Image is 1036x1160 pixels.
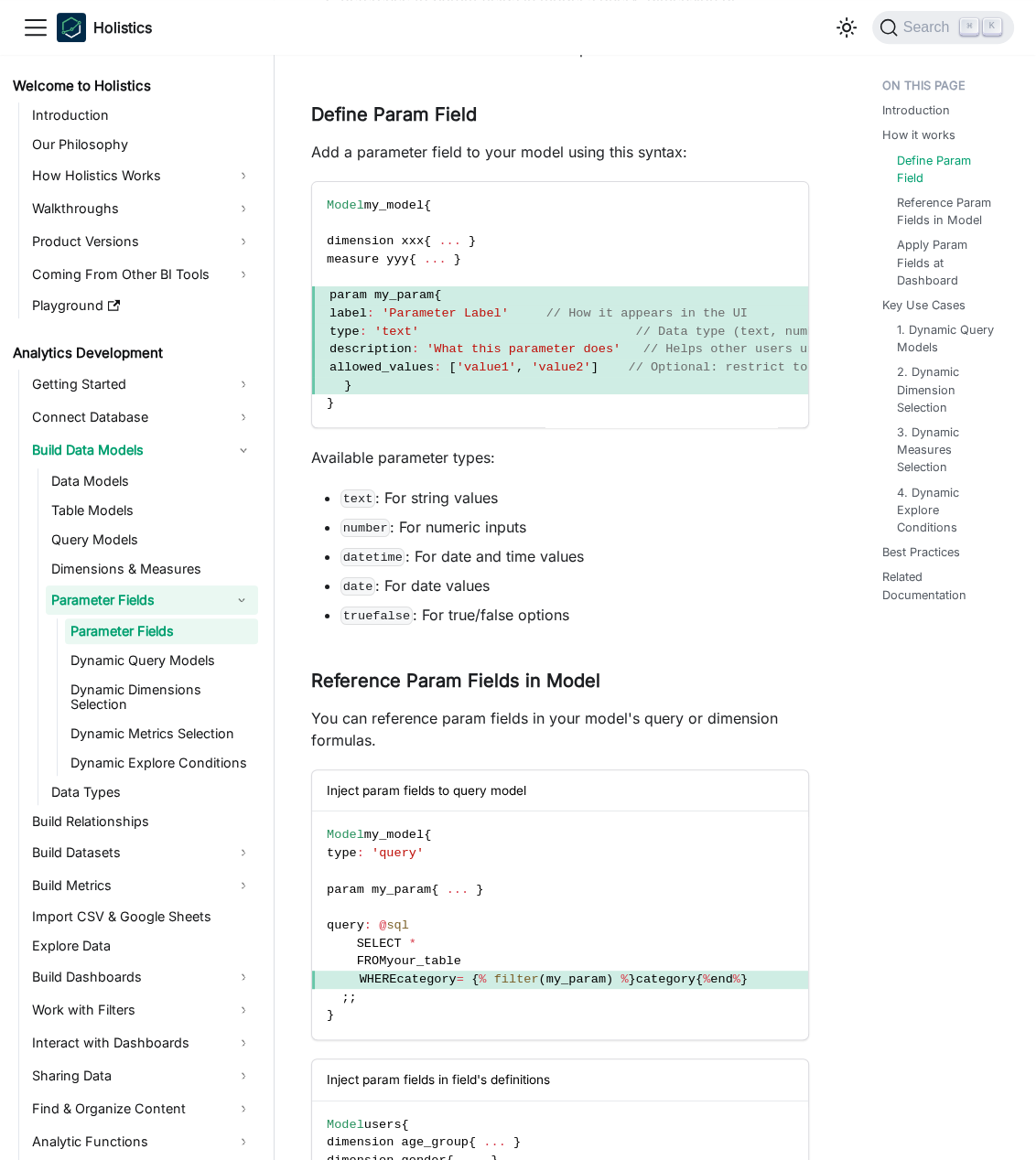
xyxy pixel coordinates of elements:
[327,1135,469,1149] span: dimension age_group
[483,1135,505,1149] span: ...
[983,18,1001,35] kbd: K
[7,73,258,99] a: Welcome to Holistics
[897,152,999,187] a: Define Param Field
[457,360,516,374] span: 'value1'
[402,1118,409,1132] span: {
[960,18,978,35] kbd: ⌘
[447,883,469,897] span: ...
[340,545,809,567] li: : For date and time values
[457,972,464,986] span: =
[340,516,809,538] li: : For numeric inputs
[327,234,424,248] span: dimension xxx
[340,575,809,596] li: : For date values
[327,883,431,897] span: param my_param
[27,132,258,157] a: Our Philosophy
[327,846,357,860] span: type
[22,14,49,41] button: Toggle navigation bar
[327,252,409,266] span: measure yyy
[897,363,999,416] a: 2. Dynamic Dimension Selection
[882,568,1007,603] a: Related Documentation
[27,933,258,959] a: Explore Data
[65,648,258,673] a: Dynamic Query Models
[438,234,460,248] span: ...
[733,972,740,986] span: %
[27,370,258,399] a: Getting Started
[27,1061,258,1090] a: Sharing Data
[329,288,434,302] span: param my_param
[431,883,438,897] span: {
[882,102,950,119] a: Introduction
[469,234,476,248] span: }
[225,585,258,615] button: Collapse sidebar category 'Parameter Fields'
[882,126,955,144] a: How it works
[382,306,509,320] span: 'Parameter Label'
[546,306,748,320] span: // How it appears in the UI
[703,972,710,986] span: %
[426,342,621,356] span: 'What this parameter does'
[424,828,431,842] span: {
[434,360,441,374] span: :
[27,260,258,289] a: Coming From Other BI Tools
[494,972,539,986] span: filter
[329,325,360,338] span: type
[57,13,152,42] a: HolisticsHolistics
[93,16,152,38] b: Holistics
[27,1028,258,1058] a: Interact with Dashboards
[516,360,523,374] span: ,
[341,991,349,1004] span: ;
[46,779,258,805] a: Data Types
[476,883,483,897] span: }
[27,403,258,432] a: Connect Database
[364,199,424,212] span: my_model
[27,838,258,867] a: Build Datasets
[740,972,748,986] span: }
[412,342,419,356] span: :
[46,527,258,553] a: Query Models
[409,252,416,266] span: {
[327,828,364,842] span: Model
[424,252,446,266] span: ...
[340,519,390,537] code: number
[897,321,999,356] a: 1. Dynamic Query Models
[364,918,372,932] span: :
[449,360,457,374] span: [
[27,194,258,223] a: Walkthroughs
[311,670,809,693] h3: Reference Param Fields in Model
[327,1008,334,1022] span: }
[424,234,431,248] span: {
[898,19,961,36] span: Search
[636,972,696,986] span: category
[897,194,999,229] a: Reference Param Fields in Model
[329,360,434,374] span: allowed_values
[329,306,367,320] span: label
[434,288,441,302] span: {
[628,972,635,986] span: }
[340,604,809,626] li: : For true/false options
[27,293,258,318] a: Playground
[546,972,606,986] span: my_param
[57,13,86,42] img: Holistics
[469,1135,476,1149] span: {
[424,199,431,212] span: {
[539,972,546,986] span: (
[696,972,703,986] span: {
[531,360,590,374] span: 'value2'
[360,972,397,986] span: WHERE
[65,618,258,644] a: Parameter Fields
[636,325,912,338] span: // Data type (text, number, datetime)
[357,937,402,951] span: SELECT
[344,379,351,392] span: }
[27,871,258,900] a: Build Metrics
[628,360,926,374] span: // Optional: restrict to specific values
[479,972,486,986] span: %
[312,770,808,811] div: Inject param fields to query model
[340,489,375,508] code: text
[311,103,809,126] h3: Define Param Field
[327,396,334,410] span: }
[364,828,424,842] span: my_model
[27,161,258,190] a: How Holistics Works
[329,342,412,356] span: description
[454,252,461,266] span: }
[46,468,258,494] a: Data Models
[357,846,364,860] span: :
